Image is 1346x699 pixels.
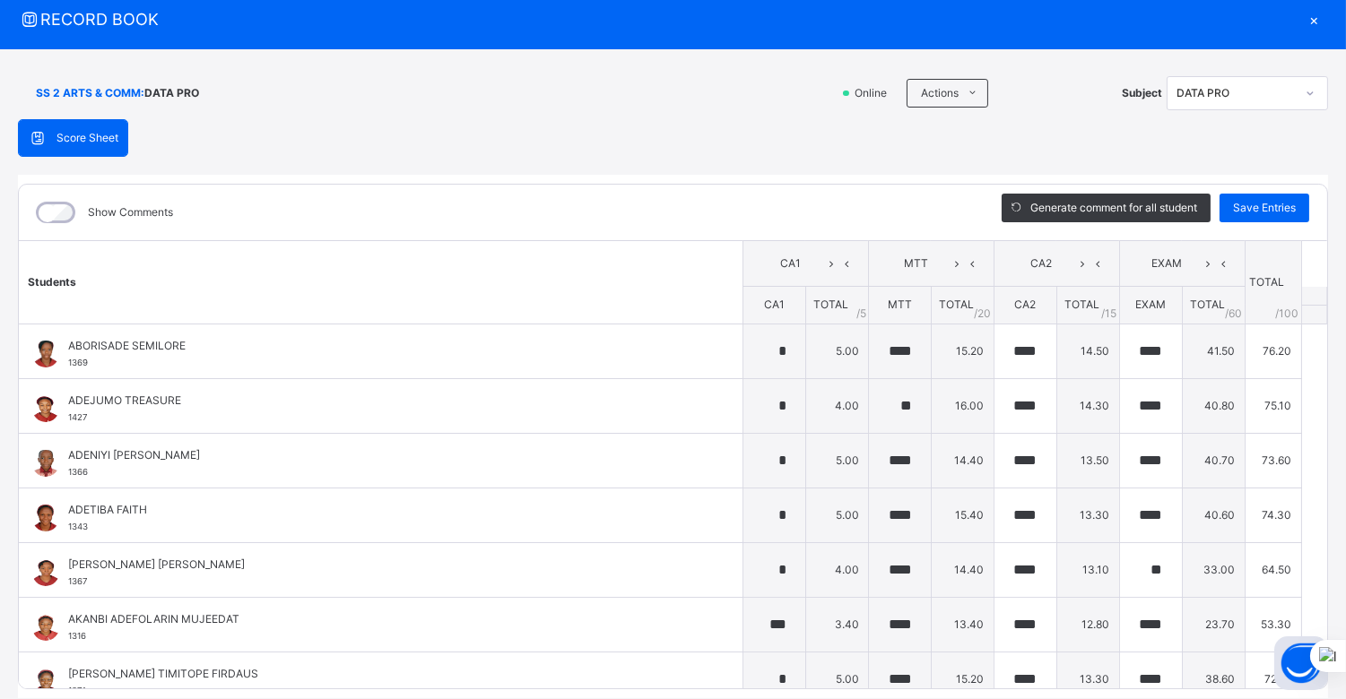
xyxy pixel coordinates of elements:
th: TOTAL [1245,241,1301,324]
span: CA2 [1008,255,1075,272]
td: 40.80 [1182,378,1245,433]
span: ADEJUMO TREASURE [68,393,702,409]
div: × [1301,7,1328,31]
span: Generate comment for all student [1030,200,1197,216]
label: Show Comments [88,204,173,220]
td: 40.60 [1182,488,1245,542]
span: [PERSON_NAME] TIMITOPE FIRDAUS [68,666,702,682]
img: 1367.png [32,559,59,586]
span: / 15 [1102,306,1117,322]
span: Actions [921,85,959,101]
span: SS 2 ARTS & COMM : [36,85,144,101]
span: 1316 [68,631,86,641]
span: TOTAL [1190,298,1225,311]
span: MTT [882,255,950,272]
td: 4.00 [805,542,868,597]
td: 15.40 [931,488,994,542]
span: TOTAL [813,298,848,311]
td: 53.30 [1245,597,1301,652]
td: 13.30 [1056,488,1119,542]
span: Subject [1122,85,1162,101]
span: 1367 [68,576,87,586]
td: 13.10 [1056,542,1119,597]
td: 14.40 [931,433,994,488]
td: 64.50 [1245,542,1301,597]
span: /100 [1276,306,1299,322]
span: ABORISADE SEMILORE [68,338,702,354]
span: 1366 [68,467,88,477]
img: 1343.png [32,505,59,531]
td: 12.80 [1056,597,1119,652]
td: 14.30 [1056,378,1119,433]
span: [PERSON_NAME] [PERSON_NAME] [68,557,702,573]
td: 13.50 [1056,433,1119,488]
td: 74.30 [1245,488,1301,542]
span: MTT [888,298,912,311]
span: ADENIYI [PERSON_NAME] [68,447,702,463]
td: 4.00 [805,378,868,433]
button: Open asap [1274,636,1328,690]
span: RECORD BOOK [18,7,1301,31]
span: Save Entries [1233,200,1296,216]
img: 1366.png [32,450,59,477]
td: 15.20 [931,324,994,378]
span: AKANBI ADEFOLARIN MUJEEDAT [68,611,702,627]
span: / 20 [975,306,992,322]
td: 14.50 [1056,324,1119,378]
span: Online [853,85,898,101]
img: 1369.png [32,341,59,367]
span: CA1 [757,255,824,272]
td: 13.40 [931,597,994,652]
span: ADETIBA FAITH [68,502,702,518]
td: 14.40 [931,542,994,597]
td: 5.00 [805,433,868,488]
td: 76.20 [1245,324,1301,378]
td: 41.50 [1182,324,1245,378]
span: DATA PRO [144,85,199,101]
td: 40.70 [1182,433,1245,488]
td: 3.40 [805,597,868,652]
td: 33.00 [1182,542,1245,597]
span: 1369 [68,358,88,367]
img: 1427.png [32,395,59,422]
span: TOTAL [1064,298,1099,311]
td: 73.60 [1245,433,1301,488]
td: 5.00 [805,324,868,378]
span: / 60 [1226,306,1243,322]
span: TOTAL [939,298,974,311]
td: 16.00 [931,378,994,433]
span: 1427 [68,412,87,422]
span: CA2 [1014,298,1036,311]
img: 1374.png [32,669,59,695]
td: 75.10 [1245,378,1301,433]
span: EXAM [1133,255,1201,272]
span: 1343 [68,522,88,531]
span: Score Sheet [56,130,118,146]
td: 5.00 [805,488,868,542]
span: EXAM [1135,298,1166,311]
span: CA1 [764,298,785,311]
td: 23.70 [1182,597,1245,652]
img: 1316.png [32,614,59,641]
div: DATA PRO [1177,85,1295,101]
span: Students [28,275,76,289]
span: 1374 [68,686,86,695]
span: / 5 [856,306,866,322]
